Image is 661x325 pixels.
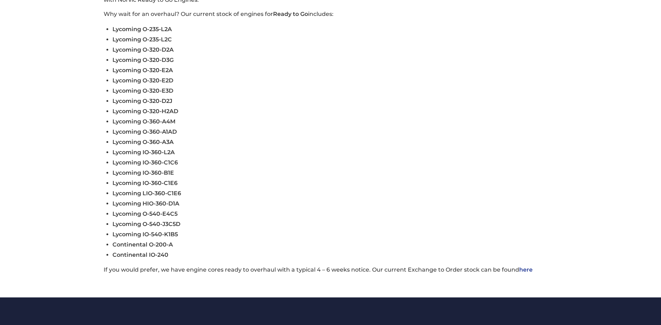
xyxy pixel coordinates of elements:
span: Lycoming O-235-L2A [112,26,172,33]
span: Lycoming O-320-E2D [112,77,173,84]
span: Lycoming O-320-H2AD [112,108,178,115]
span: Lycoming O-320-D2A [112,46,174,53]
span: Lycoming O-360-A3A [112,139,174,145]
span: Continental IO-240 [112,251,168,258]
span: Lycoming IO-360-B1E [112,169,174,176]
span: Lycoming LIO-360-C1E6 [112,190,181,197]
span: Lycoming O-540-E4C5 [112,210,178,217]
span: Lycoming IO-360-L2A [112,149,175,156]
span: Lycoming IO-540-K1B5 [112,231,178,238]
span: Lycoming O-320-E3D [112,87,173,94]
span: Lycoming O-360-A4M [112,118,175,125]
span: Lycoming O-540-J3C5D [112,221,180,227]
span: Continental O-200-A [112,241,173,248]
span: Lycoming IO-360-C1E6 [112,180,178,186]
span: Lycoming O-235-L2C [112,36,172,43]
span: Lycoming HIO-360-D1A [112,200,179,207]
strong: Ready to Go [273,11,308,17]
a: here [519,266,533,273]
span: Lycoming O-360-A1AD [112,128,177,135]
span: Lycoming O-320-D2J [112,98,172,104]
p: Why wait for an overhaul? Our current stock of engines for includes: [104,10,558,18]
span: Lycoming O-320-E2A [112,67,173,74]
span: Lycoming O-320-D3G [112,57,174,63]
span: Lycoming IO-360-C1C6 [112,159,178,166]
p: If you would prefer, we have engine cores ready to overhaul with a typical 4 – 6 weeks notice. Ou... [104,266,558,274]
